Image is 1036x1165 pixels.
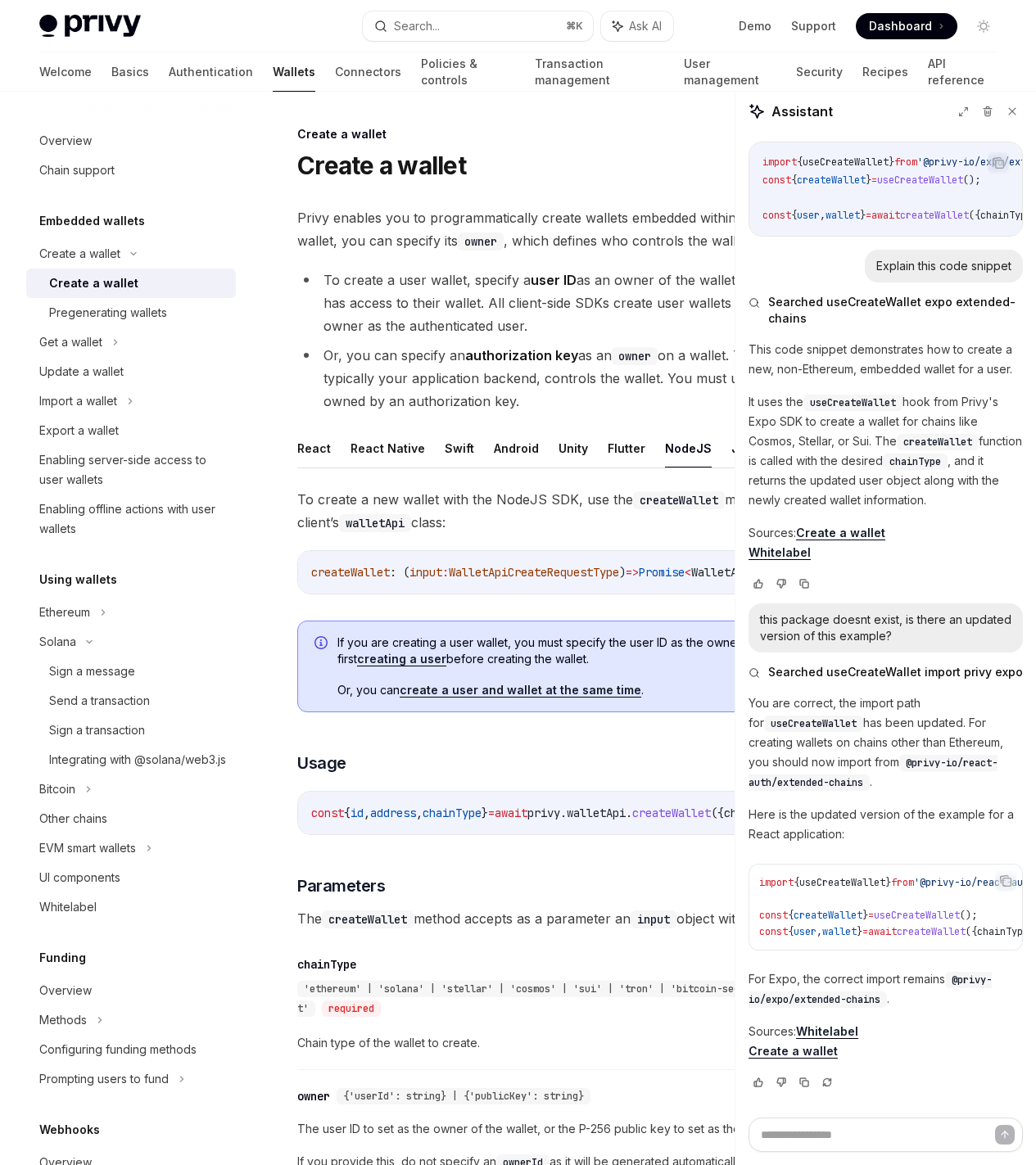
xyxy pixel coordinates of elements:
[39,632,76,652] div: Solana
[39,948,86,968] h5: Funding
[788,909,794,922] span: {
[39,779,75,799] div: Bitcoin
[297,269,1007,337] li: To create a user wallet, specify a as an owner of the wallet. This ensures only the authenticated...
[49,691,150,711] div: Send a transaction
[351,806,364,820] span: id
[49,303,167,323] div: Pregenerating wallets
[749,805,1023,844] p: Here is the updated version of the example for a React application:
[421,52,515,92] a: Policies & controls
[794,925,817,938] span: user
[866,174,871,187] span: }
[49,273,138,293] div: Create a wallet
[862,909,868,922] span: }
[26,445,236,494] a: Enabling server-side access to user wallets
[26,126,236,156] a: Overview
[400,683,641,698] a: create a user and wallet at the same time
[891,876,914,889] span: from
[749,545,811,560] a: Whitelabel
[351,429,425,467] button: React Native
[749,693,1023,792] p: You are correct, the import path for has been updated. For creating wallets on chains other than ...
[297,1119,1007,1139] span: The user ID to set as the owner of the wallet, or the P-256 public key to set as the owner of the...
[626,806,632,820] span: .
[684,52,776,92] a: User management
[39,1120,100,1140] h5: Webhooks
[871,174,877,187] span: =
[297,429,331,467] button: React
[26,804,236,833] a: Other chains
[868,909,874,922] span: =
[26,416,236,445] a: Export a wallet
[567,806,626,820] span: walletApi
[26,1035,236,1064] a: Configuring funding methods
[810,396,896,409] span: useCreateWallet
[797,209,820,222] span: user
[494,429,539,467] button: Android
[39,131,92,151] div: Overview
[39,52,92,92] a: Welcome
[26,716,236,745] a: Sign a transaction
[26,357,236,386] a: Update a wallet
[39,809,107,829] div: Other chains
[26,863,236,892] a: UI components
[796,52,843,92] a: Security
[759,876,794,889] span: import
[749,969,1023,1009] p: For Expo, the correct import remains .
[423,806,482,820] span: chainType
[297,982,923,1015] span: 'ethereum' | 'solana' | 'stellar' | 'cosmos' | 'sui' | 'tron' | 'bitcoin-segwit' | 'near' | 'ton'...
[771,717,857,730] span: useCreateWallet
[458,233,504,251] code: owner
[749,973,992,1006] span: @privy-io/expo/extended-chains
[26,494,236,544] a: Enabling offline actions with user wallets
[465,347,578,363] strong: authorization key
[749,340,1023,379] p: This code snippet demonstrates how to create a new, non-Ethereum, embedded wallet for a user.
[970,13,997,39] button: Toggle dark mode
[39,1010,87,1030] div: Methods
[632,806,711,820] span: createWallet
[26,657,236,686] a: Sign a message
[26,269,236,298] a: Create a wallet
[768,294,1023,327] span: Searched useCreateWallet expo extended-chains
[26,976,236,1005] a: Overview
[903,436,972,449] span: createWallet
[390,565,409,580] span: : (
[311,806,344,820] span: const
[862,52,908,92] a: Recipes
[601,11,673,41] button: Ask AI
[409,565,442,580] span: input
[665,429,712,467] button: NodeJS
[749,392,1023,510] p: It uses the hook from Privy's Expo SDK to create a wallet for chains like Cosmos, Stellar, or Sui...
[531,272,577,288] strong: user ID
[749,1022,1023,1061] p: Sources:
[608,429,645,467] button: Flutter
[862,925,868,938] span: =
[566,20,583,33] span: ⌘ K
[889,156,894,169] span: }
[988,152,1009,174] button: Copy the contents from the code block
[49,662,135,681] div: Sign a message
[820,209,826,222] span: ,
[297,752,346,774] span: Usage
[297,206,1007,252] span: Privy enables you to programmatically create wallets embedded within your application. When you c...
[749,1044,838,1059] a: Create a wallet
[297,956,356,973] div: chainType
[297,874,385,897] span: Parameters
[39,499,226,539] div: Enabling offline actions with user wallets
[39,981,92,1000] div: Overview
[866,209,871,222] span: =
[559,429,588,467] button: Unity
[822,925,857,938] span: wallet
[762,209,791,222] span: const
[26,156,236,185] a: Chain support
[897,925,966,938] span: createWallet
[344,806,351,820] span: {
[39,570,117,589] h5: Using wallets
[966,925,977,938] span: ({
[39,838,136,858] div: EVM smart wallets
[39,450,226,490] div: Enabling server-side access to user wallets
[796,1024,858,1039] a: Whitelabel
[871,209,900,222] span: await
[39,15,141,38] img: light logo
[969,209,980,222] span: ({
[49,750,226,770] div: Integrating with @solana/web3.js
[876,258,1011,274] div: Explain this code snippet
